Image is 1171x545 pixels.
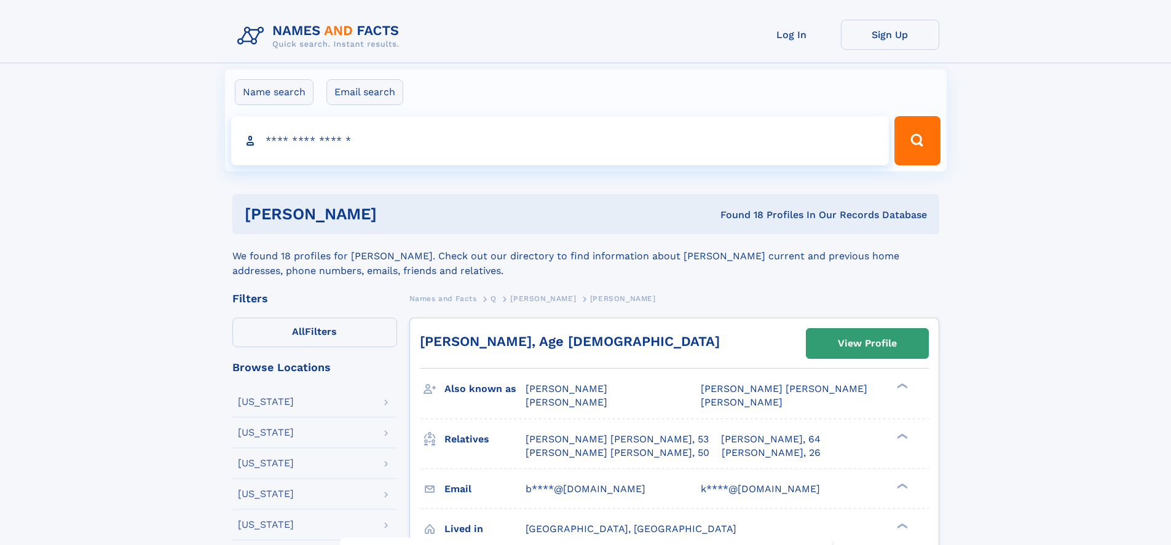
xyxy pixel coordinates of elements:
label: Filters [232,318,397,347]
label: Name search [235,79,313,105]
h3: Relatives [444,429,526,450]
span: [PERSON_NAME] [526,383,607,394]
img: Logo Names and Facts [232,20,409,53]
div: [US_STATE] [238,489,294,499]
span: [PERSON_NAME] [510,294,576,303]
div: We found 18 profiles for [PERSON_NAME]. Check out our directory to find information about [PERSON... [232,234,939,278]
a: Log In [743,20,841,50]
a: [PERSON_NAME], 64 [721,433,821,446]
a: [PERSON_NAME], 26 [722,446,821,460]
h3: Also known as [444,378,526,399]
a: [PERSON_NAME] [510,291,576,306]
button: Search Button [894,116,940,165]
div: [US_STATE] [238,458,294,468]
a: [PERSON_NAME] [PERSON_NAME], 50 [526,446,709,460]
div: [US_STATE] [238,397,294,407]
div: View Profile [838,329,897,358]
a: Q [491,291,497,306]
h1: [PERSON_NAME] [245,206,549,222]
span: [GEOGRAPHIC_DATA], [GEOGRAPHIC_DATA] [526,523,736,535]
a: Names and Facts [409,291,477,306]
h3: Lived in [444,519,526,539]
label: Email search [326,79,403,105]
input: search input [231,116,889,165]
div: Found 18 Profiles In Our Records Database [548,208,927,222]
h3: Email [444,479,526,500]
a: [PERSON_NAME], Age [DEMOGRAPHIC_DATA] [420,334,720,349]
div: ❯ [894,432,909,440]
a: Sign Up [841,20,939,50]
div: Browse Locations [232,362,397,373]
div: Filters [232,293,397,304]
div: ❯ [894,522,909,530]
span: [PERSON_NAME] [526,396,607,408]
a: [PERSON_NAME] [PERSON_NAME], 53 [526,433,709,446]
a: View Profile [806,329,928,358]
div: ❯ [894,482,909,490]
span: All [292,326,305,337]
span: [PERSON_NAME] [701,396,783,408]
span: [PERSON_NAME] [590,294,656,303]
span: [PERSON_NAME] [PERSON_NAME] [701,383,867,394]
div: [US_STATE] [238,428,294,437]
div: [US_STATE] [238,520,294,530]
span: Q [491,294,497,303]
div: ❯ [894,382,909,390]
